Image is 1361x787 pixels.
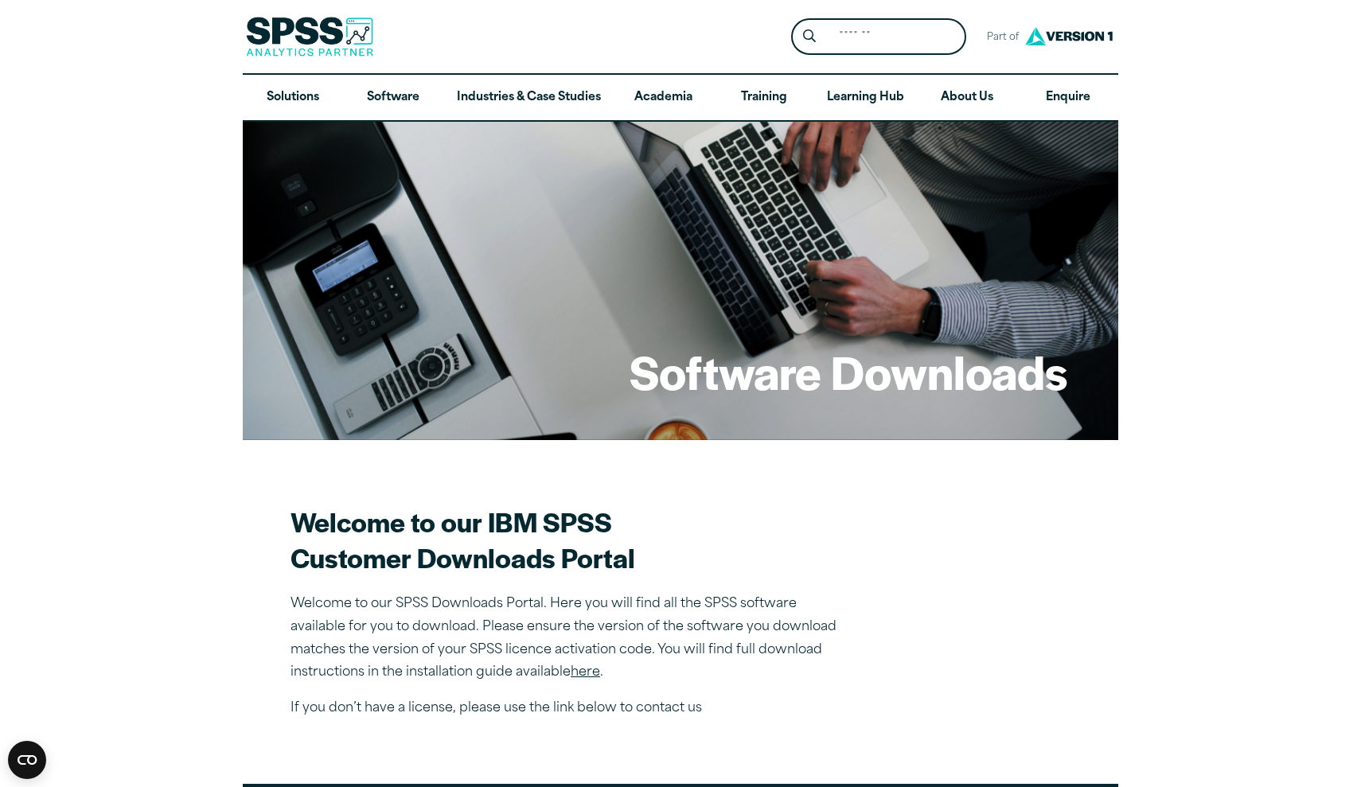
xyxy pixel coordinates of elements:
nav: Desktop version of site main menu [243,75,1118,121]
span: Part of [979,26,1021,49]
a: Industries & Case Studies [444,75,614,121]
h1: Software Downloads [630,341,1067,403]
a: Solutions [243,75,343,121]
svg: Search magnifying glass icon [803,29,816,43]
a: Learning Hub [814,75,917,121]
img: SPSS Analytics Partner [246,17,373,56]
p: Welcome to our SPSS Downloads Portal. Here you will find all the SPSS software available for you ... [291,593,848,684]
p: If you don’t have a license, please use the link below to contact us [291,697,848,720]
a: About Us [917,75,1017,121]
img: Version1 Logo [1021,21,1117,51]
a: Training [714,75,814,121]
button: Open CMP widget [8,741,46,779]
a: Enquire [1018,75,1118,121]
a: Software [343,75,443,121]
form: Site Header Search Form [791,18,966,56]
h2: Welcome to our IBM SPSS Customer Downloads Portal [291,504,848,575]
button: Search magnifying glass icon [795,22,825,52]
a: Academia [614,75,714,121]
a: here [571,666,600,679]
